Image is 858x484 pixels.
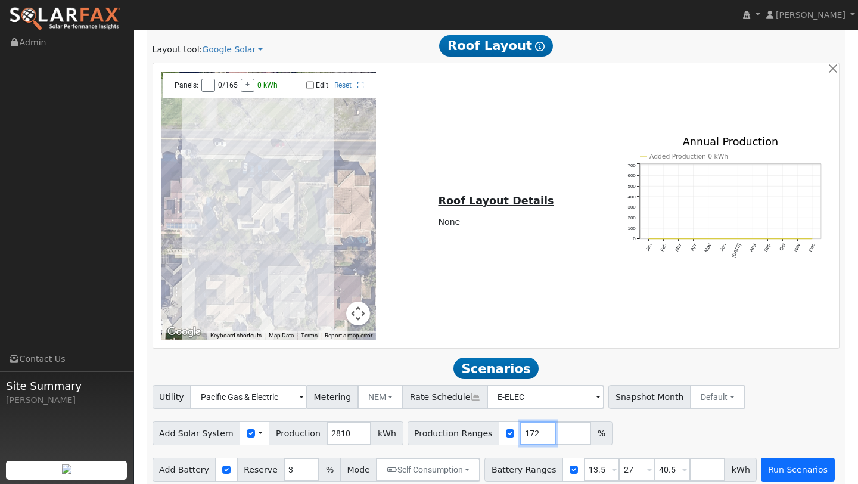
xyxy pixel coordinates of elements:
circle: onclick="" [737,238,739,240]
circle: onclick="" [648,238,649,240]
img: SolarFax [9,7,121,32]
span: kWh [371,421,403,445]
span: Snapshot Month [608,385,691,409]
a: Open this area in Google Maps (opens a new window) [164,324,204,340]
text: Feb [660,243,668,253]
text: Jun [719,243,728,252]
label: Edit [316,81,328,89]
span: Production [269,421,327,445]
button: Run Scenarios [761,458,834,482]
span: Add Battery [153,458,216,482]
span: Roof Layout [439,35,553,57]
text: 200 [627,215,636,221]
span: 0 kWh [257,81,278,89]
a: Terms (opens in new tab) [301,332,318,339]
text: Sep [763,243,772,253]
input: Select a Rate Schedule [487,385,604,409]
span: % [590,421,612,445]
span: kWh [725,458,757,482]
circle: onclick="" [692,238,694,240]
img: retrieve [62,464,71,474]
text: 600 [627,173,636,178]
span: Production Ranges [408,421,499,445]
button: Self Consumption [376,458,480,482]
circle: onclick="" [707,238,709,240]
text: 700 [627,162,636,167]
text: Aug [748,243,757,253]
span: Scenarios [453,358,539,379]
img: Google [164,324,204,340]
button: Default [690,385,745,409]
a: Full Screen [357,81,364,89]
span: Rate Schedule [403,385,487,409]
span: Utility [153,385,191,409]
button: Map Data [269,331,294,340]
span: Reserve [237,458,285,482]
button: + [241,79,254,92]
text: Oct [779,242,787,252]
span: % [319,458,340,482]
td: None [436,213,556,230]
div: [PERSON_NAME] [6,394,128,407]
a: Report a map error [325,332,372,339]
circle: onclick="" [752,238,754,240]
circle: onclick="" [677,238,679,240]
circle: onclick="" [782,238,784,240]
circle: onclick="" [722,238,724,240]
button: Keyboard shortcuts [210,331,262,340]
a: Google Solar [202,44,263,56]
text: 300 [627,204,636,210]
circle: onclick="" [663,238,664,240]
button: - [201,79,215,92]
text: 0 [633,236,636,241]
span: [PERSON_NAME] [776,10,845,20]
text: Mar [674,243,683,253]
text: Nov [793,243,801,253]
text: May [704,243,713,253]
span: Panels: [175,81,198,89]
span: Mode [340,458,377,482]
text: Dec [808,243,816,253]
a: Reset [334,81,352,89]
u: Roof Layout Details [438,195,554,207]
text: 100 [627,226,636,231]
text: Jan [645,243,653,252]
text: Annual Production [683,136,779,148]
button: Map camera controls [346,302,370,325]
span: Metering [307,385,358,409]
span: Site Summary [6,378,128,394]
i: Show Help [535,42,545,51]
text: 500 [627,184,636,189]
circle: onclick="" [797,238,798,240]
circle: onclick="" [767,238,769,240]
circle: onclick="" [812,238,813,240]
button: NEM [357,385,404,409]
span: Layout tool: [153,45,203,54]
span: Battery Ranges [484,458,563,482]
text: [DATE] [731,243,742,259]
text: 400 [627,194,636,200]
text: Added Production 0 kWh [649,153,728,160]
span: Add Solar System [153,421,241,445]
span: 0/165 [218,81,238,89]
input: Select a Utility [190,385,307,409]
text: Apr [689,243,698,252]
